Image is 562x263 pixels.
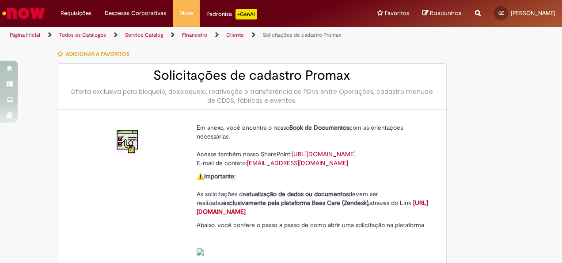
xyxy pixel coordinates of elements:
strong: exclusivamente pela plataforma Bees Care (Zendesk), [223,199,369,207]
a: Página inicial [10,31,40,39]
span: Rascunhos [430,9,462,17]
span: Requisições [61,9,91,18]
button: Adicionar a Favoritos [57,45,134,63]
a: [URL][DOMAIN_NAME] [197,199,428,216]
img: Solicitações de cadastro Promax [114,128,142,156]
span: Despesas Corporativas [105,9,166,18]
p: Em anexo, você encontra o nosso com as orientações necessárias. Acesse também nosso SharePoint: E... [197,123,431,167]
strong: Importante: [204,172,235,180]
img: ServiceNow [1,4,46,22]
div: Padroniza [206,9,257,19]
a: [EMAIL_ADDRESS][DOMAIN_NAME] [247,159,348,167]
span: More [179,9,193,18]
img: sys_attachment.do [197,248,204,255]
a: Solicitações de cadastro Promax [263,31,341,39]
a: Cliente [226,31,244,39]
span: Adicionar a Favoritos [66,50,129,58]
a: Rascunhos [422,9,462,18]
span: [PERSON_NAME] [511,9,555,17]
span: Favoritos [385,9,409,18]
a: Financeiro [182,31,207,39]
p: Abaixo, você confere o passo a passo de como abrir uma solicitação na plataforma. [197,220,431,256]
h2: Solicitações de cadastro Promax [66,68,437,83]
ul: Trilhas de página [7,27,368,43]
a: Service Catalog [125,31,163,39]
strong: Book de Documentos [289,124,349,131]
a: Todos os Catálogos [59,31,106,39]
div: Oferta exclusiva para bloqueio, desbloqueio, reativação e transferência de PDVs entre Operações, ... [66,87,437,105]
p: ⚠️ As solicitações de devem ser realizadas atraves do Link [197,172,431,216]
p: +GenAi [235,9,257,19]
span: GE [498,10,504,16]
strong: atualização de dados ou documentos [246,190,349,198]
a: [URL][DOMAIN_NAME] [292,150,356,158]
